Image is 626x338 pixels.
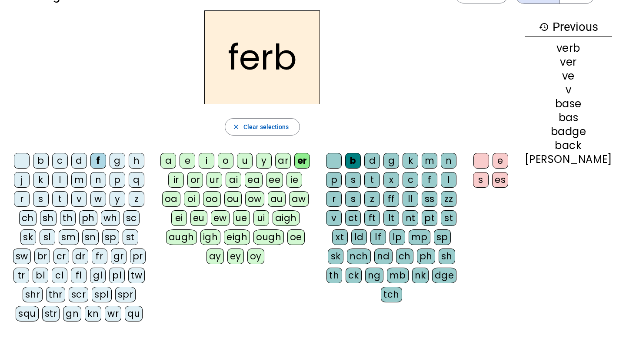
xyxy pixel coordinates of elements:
div: nt [403,210,418,226]
div: aigh [273,210,300,226]
div: v [525,85,612,95]
div: ar [275,153,291,169]
div: or [187,172,203,188]
div: z [129,191,144,207]
div: t [364,172,380,188]
div: a [160,153,176,169]
div: nk [412,268,429,283]
div: ee [266,172,283,188]
div: ough [253,229,284,245]
div: thr [46,287,65,302]
div: ld [351,229,367,245]
div: d [71,153,87,169]
div: ch [396,249,413,264]
button: Clear selections [225,118,300,136]
div: aw [289,191,309,207]
div: st [123,229,138,245]
div: x [383,172,399,188]
div: ver [525,57,612,67]
div: sh [439,249,455,264]
div: g [110,153,125,169]
h2: ferb [204,10,320,104]
div: oa [162,191,180,207]
div: j [14,172,30,188]
div: lf [370,229,386,245]
div: p [326,172,342,188]
div: ng [365,268,383,283]
div: lt [383,210,399,226]
div: er [294,153,310,169]
div: v [326,210,342,226]
div: tw [128,268,145,283]
div: f [90,153,106,169]
div: sp [434,229,451,245]
div: o [218,153,233,169]
div: m [422,153,437,169]
div: pt [422,210,437,226]
div: cl [52,268,67,283]
div: r [14,191,30,207]
div: ct [345,210,361,226]
div: n [90,172,106,188]
div: badge [525,126,612,137]
div: ur [206,172,222,188]
div: eu [190,210,207,226]
h3: Previous [525,17,612,37]
div: d [364,153,380,169]
div: m [71,172,87,188]
div: ue [233,210,250,226]
div: oe [287,229,305,245]
div: q [129,172,144,188]
div: back [525,140,612,151]
div: dr [73,249,88,264]
div: sk [20,229,36,245]
div: au [268,191,286,207]
span: Clear selections [243,122,289,132]
div: sm [59,229,79,245]
div: verb [525,43,612,53]
div: w [90,191,106,207]
div: bl [33,268,48,283]
div: ie [286,172,302,188]
div: ss [422,191,437,207]
div: tch [381,287,402,302]
div: i [199,153,214,169]
div: p [110,172,125,188]
div: k [403,153,418,169]
div: eigh [224,229,250,245]
div: oi [184,191,200,207]
div: gr [111,249,127,264]
div: f [422,172,437,188]
div: xt [332,229,348,245]
div: augh [166,229,197,245]
div: ph [417,249,435,264]
div: ey [227,249,244,264]
div: ei [171,210,187,226]
div: z [364,191,380,207]
div: ay [206,249,224,264]
div: spl [92,287,112,302]
div: sp [102,229,119,245]
div: ew [211,210,230,226]
div: sl [40,229,55,245]
div: oo [203,191,221,207]
div: sk [328,249,343,264]
div: ve [525,71,612,81]
div: st [441,210,456,226]
div: l [52,172,68,188]
div: mb [387,268,409,283]
div: cr [53,249,69,264]
div: pl [109,268,125,283]
div: ck [346,268,362,283]
div: str [42,306,60,321]
div: ir [168,172,184,188]
div: qu [125,306,143,321]
div: igh [200,229,221,245]
div: sn [82,229,99,245]
div: bas [525,113,612,123]
div: es [492,172,508,188]
div: ou [224,191,242,207]
div: sw [13,249,31,264]
mat-icon: history [539,22,549,32]
div: s [345,172,361,188]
